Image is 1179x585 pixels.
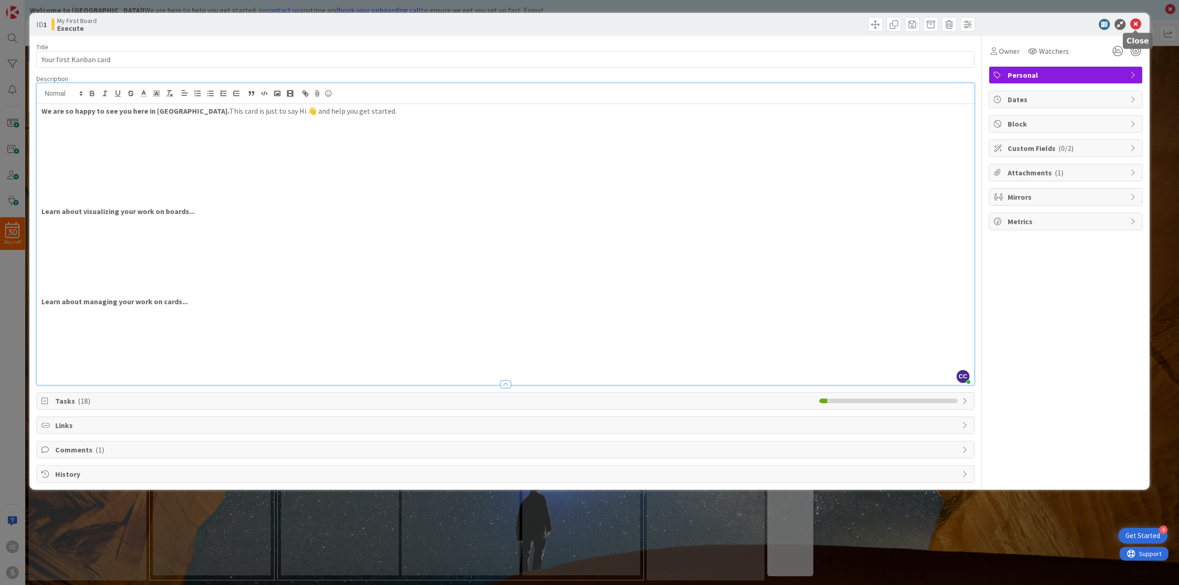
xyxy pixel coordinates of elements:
span: Attachments [1008,167,1126,178]
div: 4 [1159,526,1167,534]
span: Tasks [55,395,815,406]
span: Comments [55,444,957,455]
span: ( 0/2 ) [1058,144,1074,153]
span: ID [36,19,47,30]
p: This card is just to say Hi 👋 and help you get started. [41,106,969,116]
b: 1 [43,20,47,29]
span: Personal [1008,70,1126,81]
span: Watchers [1039,46,1069,57]
span: My First Board [57,17,97,24]
input: type card name here... [36,51,975,68]
h5: Close [1126,36,1149,45]
b: Execute [57,24,97,32]
span: Metrics [1008,216,1126,227]
strong: Learn about visualizing your work on boards... [41,207,195,216]
span: ( 1 ) [95,445,104,454]
span: Custom Fields [1008,143,1126,154]
strong: We are so happy to see you here in [GEOGRAPHIC_DATA]. [41,106,229,116]
div: Open Get Started checklist, remaining modules: 4 [1118,528,1167,544]
strong: Learn about managing your work on cards... [41,297,188,306]
span: ( 1 ) [1055,168,1063,177]
span: Links [55,420,957,431]
span: CC [957,370,969,383]
span: ( 18 ) [78,396,90,405]
span: History [55,469,957,480]
span: Dates [1008,94,1126,105]
div: Get Started [1126,531,1160,540]
span: Mirrors [1008,191,1126,203]
span: Owner [999,46,1020,57]
span: Block [1008,118,1126,129]
span: Description [36,75,68,83]
label: Title [36,43,48,51]
span: Support [19,1,42,12]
